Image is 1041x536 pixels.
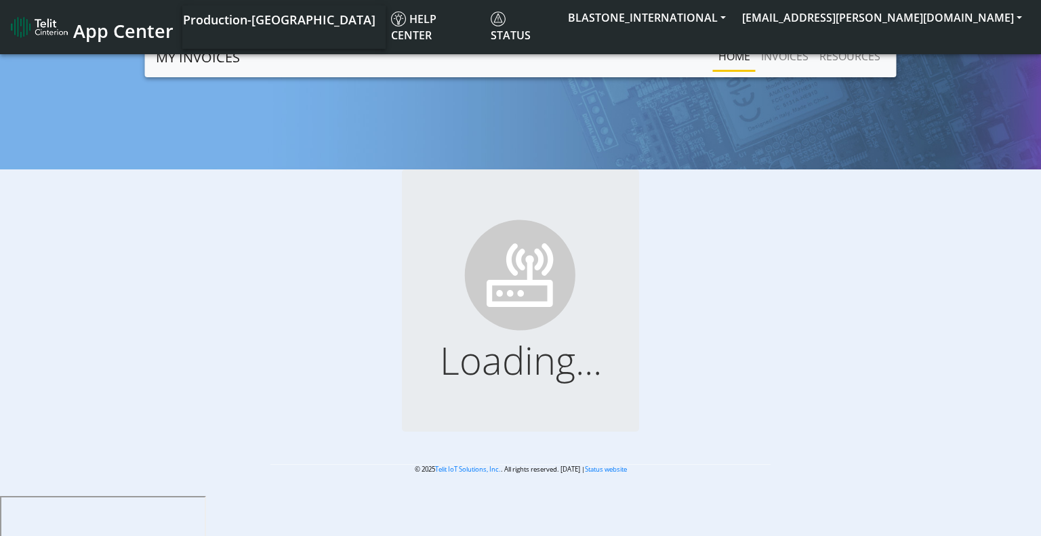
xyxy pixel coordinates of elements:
a: Home [713,43,756,70]
span: Help center [391,12,436,43]
a: RESOURCES [814,43,886,70]
button: BLASTONE_INTERNATIONAL [560,5,734,30]
span: Production-[GEOGRAPHIC_DATA] [183,12,375,28]
a: Status [485,5,560,49]
p: © 2025 . All rights reserved. [DATE] | [270,464,771,474]
a: Telit IoT Solutions, Inc. [435,465,501,474]
span: Status [491,12,531,43]
a: INVOICES [756,43,814,70]
a: Help center [386,5,485,49]
img: ... [458,213,583,337]
h1: Loading... [424,337,617,383]
a: MY INVOICES [156,44,240,71]
a: Status website [585,465,627,474]
a: Your current platform instance [182,5,375,33]
button: [EMAIL_ADDRESS][PERSON_NAME][DOMAIN_NAME] [734,5,1030,30]
img: status.svg [491,12,506,26]
a: App Center [11,13,171,42]
span: App Center [73,18,173,43]
img: logo-telit-cinterion-gw-new.png [11,16,68,38]
img: knowledge.svg [391,12,406,26]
